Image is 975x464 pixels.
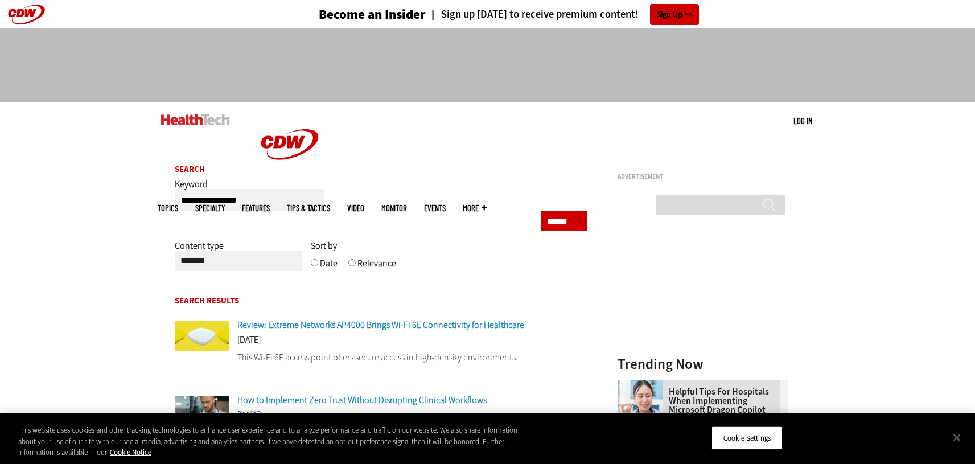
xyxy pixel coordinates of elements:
[237,319,524,331] a: Review: Extreme Networks AP4000 Brings Wi-Fi 6E Connectivity for Healthcare
[347,204,364,212] a: Video
[158,204,178,212] span: Topics
[175,350,588,365] p: This Wi-Fi 6E access point offers secure access in high-density environments.
[175,410,588,425] div: [DATE]
[463,204,487,212] span: More
[618,184,788,327] iframe: advertisement
[247,102,332,187] img: Home
[237,394,487,406] a: How to Implement Zero Trust Without Disrupting Clinical Workflows
[357,257,396,278] label: Relevance
[161,114,230,125] img: Home
[110,447,151,457] a: More information about your privacy
[618,380,669,389] a: Doctor using phone to dictate to tablet
[426,9,639,20] a: Sign up [DATE] to receive premium content!
[247,178,332,190] a: CDW
[793,116,812,126] a: Log in
[276,8,426,21] a: Become an Insider
[793,115,812,127] div: User menu
[242,204,270,212] a: Features
[650,4,699,25] a: Sign Up
[195,204,225,212] span: Specialty
[320,257,338,278] label: Date
[311,240,337,252] span: Sort by
[18,425,536,458] div: This website uses cookies and other tracking technologies to enhance user experience and to analy...
[175,297,588,305] h2: Search Results
[618,380,663,426] img: Doctor using phone to dictate to tablet
[944,425,969,450] button: Close
[281,40,695,91] iframe: advertisement
[381,204,407,212] a: MonITor
[175,321,229,351] img: Extreme Networks AP4000 Wi-Fi 6E access point
[618,387,781,414] a: Helpful Tips for Hospitals When Implementing Microsoft Dragon Copilot
[175,335,588,350] div: [DATE]
[175,396,229,426] img: Doctor using tablet computer
[618,357,788,371] h3: Trending Now
[175,240,224,260] label: Content type
[711,426,783,450] button: Cookie Settings
[424,204,446,212] a: Events
[319,8,426,21] h3: Become an Insider
[287,204,330,212] a: Tips & Tactics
